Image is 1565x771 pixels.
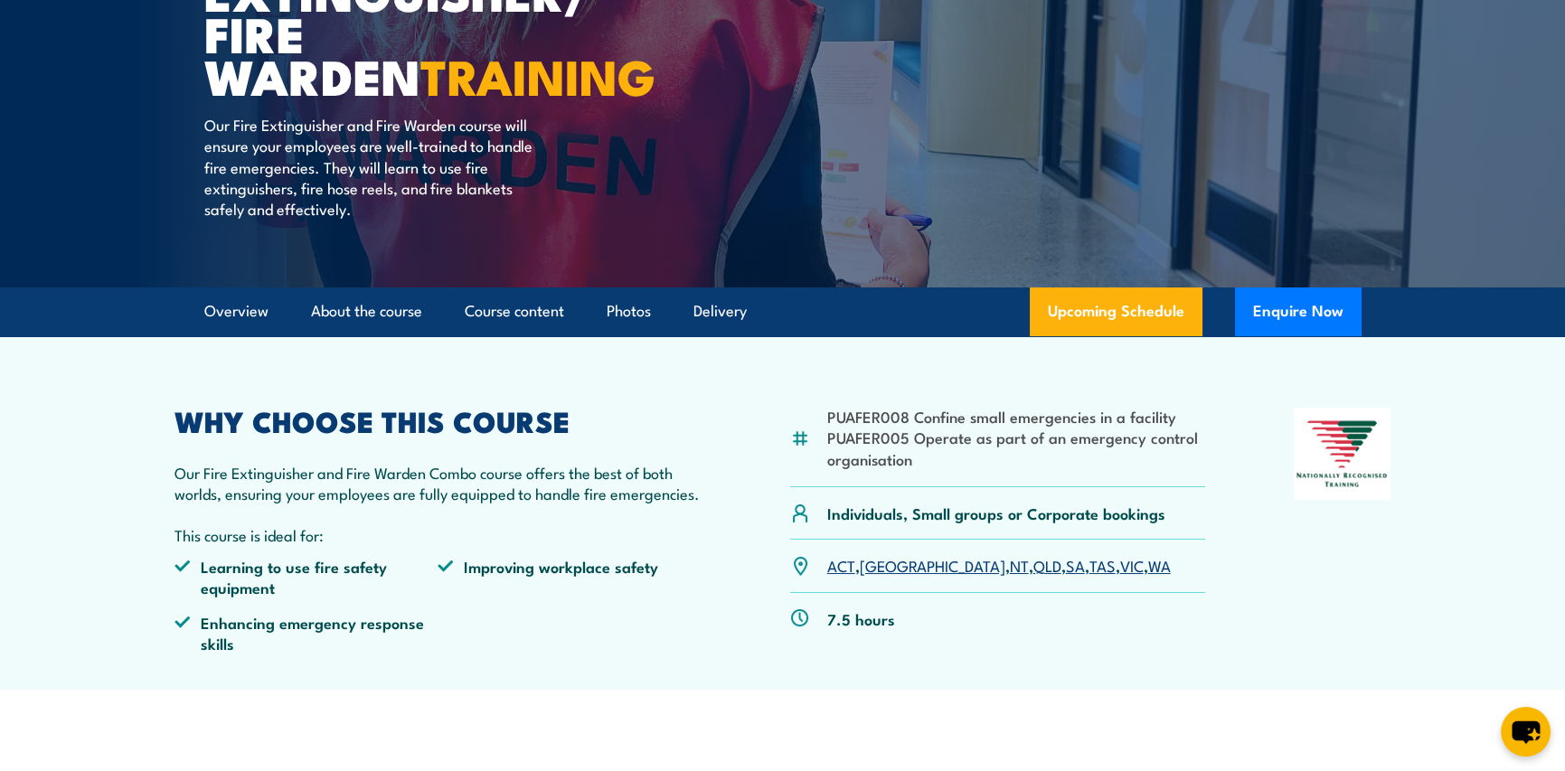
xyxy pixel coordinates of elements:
[827,555,1171,576] p: , , , , , , ,
[827,554,855,576] a: ACT
[1066,554,1085,576] a: SA
[174,462,702,504] p: Our Fire Extinguisher and Fire Warden Combo course offers the best of both worlds, ensuring your ...
[827,406,1206,427] li: PUAFER008 Confine small emergencies in a facility
[1089,554,1116,576] a: TAS
[827,503,1165,523] p: Individuals, Small groups or Corporate bookings
[1120,554,1144,576] a: VIC
[1235,287,1362,336] button: Enquire Now
[1294,408,1391,500] img: Nationally Recognised Training logo.
[827,427,1206,469] li: PUAFER005 Operate as part of an emergency control organisation
[1030,287,1202,336] a: Upcoming Schedule
[438,556,702,598] li: Improving workplace safety
[174,524,702,545] p: This course is ideal for:
[465,287,564,335] a: Course content
[1501,707,1551,757] button: chat-button
[174,612,438,654] li: Enhancing emergency response skills
[1010,554,1029,576] a: NT
[204,114,534,220] p: Our Fire Extinguisher and Fire Warden course will ensure your employees are well-trained to handl...
[174,556,438,598] li: Learning to use fire safety equipment
[693,287,747,335] a: Delivery
[827,608,895,629] p: 7.5 hours
[1148,554,1171,576] a: WA
[311,287,422,335] a: About the course
[420,37,655,112] strong: TRAINING
[1033,554,1061,576] a: QLD
[204,287,269,335] a: Overview
[860,554,1005,576] a: [GEOGRAPHIC_DATA]
[607,287,651,335] a: Photos
[174,408,702,433] h2: WHY CHOOSE THIS COURSE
